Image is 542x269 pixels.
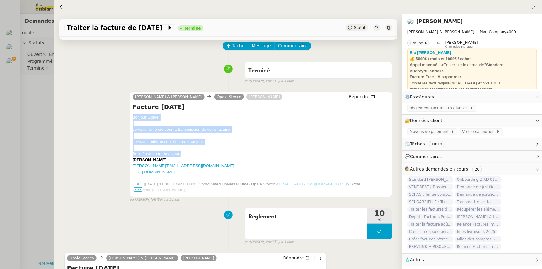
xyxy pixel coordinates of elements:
[402,138,542,150] div: ⏲️Tâches 10:18
[245,79,250,84] span: par
[402,91,542,103] div: ⚙️Procédures
[133,103,389,111] h4: Facture [DATE]
[410,94,434,99] span: Procédures
[133,114,389,121] div: Bonjour Opale,
[407,184,454,190] span: VENDREST | Dossiers Drive - SCI Gabrielle
[405,257,424,262] span: 🧴
[455,206,502,212] span: Récupérer les éléments sociaux - août 2025
[407,18,414,25] img: users%2FfjlNmCTkLiVoA3HQjY3GA5JXGxb2%2Favatar%2Fstarofservice_97480retdsc0392.png
[252,42,271,49] span: Message
[443,81,491,85] strong: [MEDICAL_DATA] et S2H
[410,50,451,55] a: Bio [PERSON_NAME]
[402,115,542,127] div: 🔐Données client
[249,212,363,221] span: Règlement
[455,214,502,220] span: [PERSON_NAME] & [PERSON_NAME] : Tenue comptable - Documents et justificatifs à fournir
[410,62,504,73] strong: "Standard Audrey&Gabrielle"
[410,257,424,262] span: Autres
[407,30,474,34] span: [PERSON_NAME] & [PERSON_NAME]
[410,141,425,146] span: Tâches
[405,117,445,124] span: 🔐
[276,79,294,84] span: il y a 5 mois
[184,26,201,30] div: Terminé
[407,40,430,46] nz-tag: Groupe A
[278,42,307,49] span: Commentaire
[437,40,440,48] span: &
[281,254,312,261] button: Répondre
[455,236,502,242] span: Miles des comptes Skywards et Flying Blue
[445,40,478,45] span: [PERSON_NAME]
[181,255,217,261] a: [PERSON_NAME]
[472,166,482,172] nz-tag: 20
[410,75,461,79] strong: Facture Free - À supprimer
[133,139,389,145] div: Je vous confirme son règlement ce jour.
[407,199,454,205] span: SCI GABRIELLE : Tenue comptable - Documents et justificatifs à fournir
[349,93,370,100] span: Répondre
[274,42,311,50] button: Commentaire
[276,239,294,245] span: il y a 5 mois
[410,62,444,67] strong: Appel manqué -->
[67,25,167,31] span: Traiter la facture de [DATE]
[137,187,389,193] div: Bonjour [PERSON_NAME],
[130,197,180,203] small: [PERSON_NAME]
[410,57,471,61] strong: 💰 5000€ / mois et 1000€ / achat
[223,42,248,50] button: Tâche
[410,154,442,159] span: Commentaires
[407,221,454,227] span: Traiter la facture août 2025
[133,157,166,162] b: [PERSON_NAME]
[407,214,454,220] span: Dépôt - Factures Projets
[429,141,445,147] nz-tag: 10:18
[283,255,304,261] span: Répondre
[455,229,497,235] span: Infos livraisons 2025
[462,129,496,135] span: Voir le calendrier
[480,30,506,34] span: Plan Company
[455,184,502,190] span: Demande de justificatifs Pennylane - août 2025
[133,94,205,100] a: [PERSON_NAME] & [PERSON_NAME]
[507,30,516,34] span: 4000
[455,244,502,250] span: Relance Factures Impayées - [DATE]
[410,166,468,171] span: Autres demandes en cours
[232,42,245,49] span: Tâche
[133,126,389,133] div: Je vous remercie pour la transmission de votre facture.
[407,244,454,250] span: PREVLINK + RISQUES PROFESSIONNELS
[245,79,294,84] small: [PERSON_NAME]
[410,129,451,135] span: Moyens de paiement
[407,229,454,235] span: Créer un espace personnel sur SYLAé
[402,163,542,175] div: 🕵️Autres demandes en cours 20
[367,210,392,217] span: 10
[455,176,502,183] span: Onboarding ZIAD 01/09
[405,93,437,101] span: ⚙️
[133,163,234,168] a: [PERSON_NAME][EMAIL_ADDRESS][DOMAIN_NAME]
[405,154,444,159] span: 💬
[347,93,377,100] button: Répondre
[410,62,535,74] div: Forker sur la demande
[133,181,389,187] div: [DATE][DATE] 11:06:51 GMT+0000 (Coordinated Universal Time) Opale Stocco < > wrote:
[246,94,282,100] a: [PERSON_NAME]
[133,170,175,174] a: [URL][DOMAIN_NAME]
[214,94,244,100] a: Opale Stocco
[354,25,366,30] span: Statut
[426,87,492,91] strong: "Réception factures fournisseurs"
[407,206,454,212] span: Traiter les factures d'[DATE]
[133,151,389,157] div: Belle fin de journée à vous,
[248,42,274,50] button: Message
[410,80,535,92] div: Forker les factures sur la demande
[133,187,144,192] span: •••
[455,191,502,198] span: Demande de justificatifs Pennylane - [DATE]
[410,118,443,123] span: Données client
[407,236,454,242] span: Créer factures rétrocommission Atelier Courbettes
[279,182,347,186] a: [EMAIL_ADDRESS][DOMAIN_NAME]
[417,18,463,24] a: [PERSON_NAME]
[407,176,454,183] span: Standard [PERSON_NAME]
[407,191,454,198] span: SCI AG : Tenue comptable - Documents et justificatifs à fournir
[402,151,542,163] div: 💬Commentaires
[130,197,135,203] span: par
[249,68,270,74] span: Terminé
[161,197,180,203] span: il y a 5 mois
[245,239,250,245] span: par
[455,199,502,205] span: Transmettre les factures sur [PERSON_NAME]
[67,255,97,261] a: Opale Stocco
[445,40,478,48] app-user-label: Knowledge manager
[405,141,450,146] span: ⏲️
[106,255,178,261] a: [PERSON_NAME] & [PERSON_NAME]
